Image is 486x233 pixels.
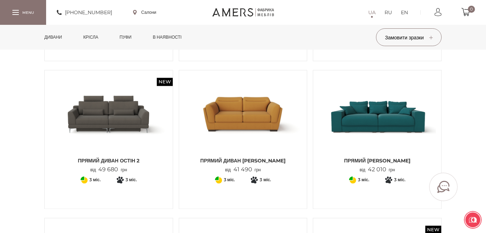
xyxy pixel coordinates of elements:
a: в наявності [148,25,187,50]
a: Пуфи [114,25,137,50]
a: New Прямий диван ОСТІН 2 Прямий диван ОСТІН 2 Прямий диван ОСТІН 2 від49 680грн [50,76,167,173]
a: [PHONE_NUMBER] [57,8,112,17]
button: Замовити зразки [376,28,442,46]
span: 3 міс. [224,176,235,184]
span: 3 міс. [89,176,101,184]
a: Прямий диван БРУНО Прямий диван БРУНО Прямий [PERSON_NAME] від42 010грн [319,76,436,173]
p: від грн [360,166,395,173]
span: New [157,78,173,86]
span: 3 міс. [358,176,369,184]
span: 0 [468,6,475,13]
span: 3 міс. [126,176,137,184]
span: 41 490 [231,166,255,173]
a: RU [385,8,392,17]
p: від грн [225,166,261,173]
a: EN [401,8,408,17]
a: Прямий диван Софія Прямий диван Софія Прямий диван [PERSON_NAME] від41 490грн [184,76,302,173]
span: Замовити зразки [385,34,432,41]
a: Крісла [78,25,104,50]
span: 3 міс. [394,176,405,184]
span: Прямий [PERSON_NAME] [319,157,436,164]
a: Дивани [39,25,67,50]
span: Прямий диван ОСТІН 2 [50,157,167,164]
a: UA [368,8,376,17]
p: від грн [90,166,127,173]
span: 49 680 [96,166,121,173]
span: Прямий диван [PERSON_NAME] [184,157,302,164]
span: 3 міс. [260,176,271,184]
a: Салони [133,9,156,16]
span: 42 010 [365,166,389,173]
